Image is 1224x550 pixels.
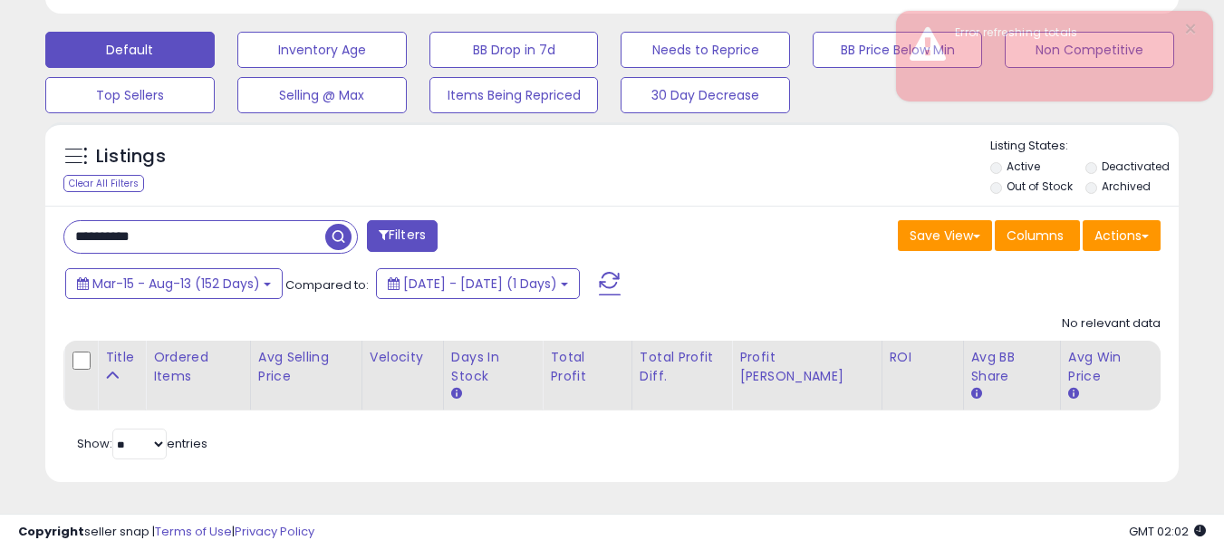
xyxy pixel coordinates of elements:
[813,32,982,68] button: BB Price Below Min
[739,348,873,386] div: Profit [PERSON_NAME]
[1007,227,1064,245] span: Columns
[376,268,580,299] button: [DATE] - [DATE] (1 Days)
[63,175,144,192] div: Clear All Filters
[971,348,1053,386] div: Avg BB Share
[451,386,462,402] small: Days In Stock.
[995,220,1080,251] button: Columns
[153,348,243,386] div: Ordered Items
[96,144,166,169] h5: Listings
[451,348,535,386] div: Days In Stock
[1068,348,1152,386] div: Avg Win Price
[429,77,599,113] button: Items Being Repriced
[621,77,790,113] button: 30 Day Decrease
[1183,18,1198,41] button: ×
[1129,523,1206,540] span: 2025-08-13 02:02 GMT
[429,32,599,68] button: BB Drop in 7d
[898,220,992,251] button: Save View
[45,32,215,68] button: Default
[18,523,84,540] strong: Copyright
[890,348,956,367] div: ROI
[18,524,314,541] div: seller snap | |
[640,348,724,386] div: Total Profit Diff.
[971,386,982,402] small: Avg BB Share.
[237,77,407,113] button: Selling @ Max
[1102,179,1151,194] label: Archived
[1062,315,1161,333] div: No relevant data
[45,77,215,113] button: Top Sellers
[258,348,354,386] div: Avg Selling Price
[1102,159,1170,174] label: Deactivated
[237,32,407,68] button: Inventory Age
[370,348,436,367] div: Velocity
[1068,386,1079,402] small: Avg Win Price.
[1007,179,1073,194] label: Out of Stock
[77,435,207,452] span: Show: entries
[1007,159,1040,174] label: Active
[92,275,260,293] span: Mar-15 - Aug-13 (152 Days)
[403,275,557,293] span: [DATE] - [DATE] (1 Days)
[1083,220,1161,251] button: Actions
[65,268,283,299] button: Mar-15 - Aug-13 (152 Days)
[235,523,314,540] a: Privacy Policy
[990,138,1179,155] p: Listing States:
[367,220,438,252] button: Filters
[155,523,232,540] a: Terms of Use
[550,348,624,386] div: Total Profit
[621,32,790,68] button: Needs to Reprice
[105,348,138,367] div: Title
[285,276,369,294] span: Compared to:
[941,24,1200,42] div: Error refreshing totals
